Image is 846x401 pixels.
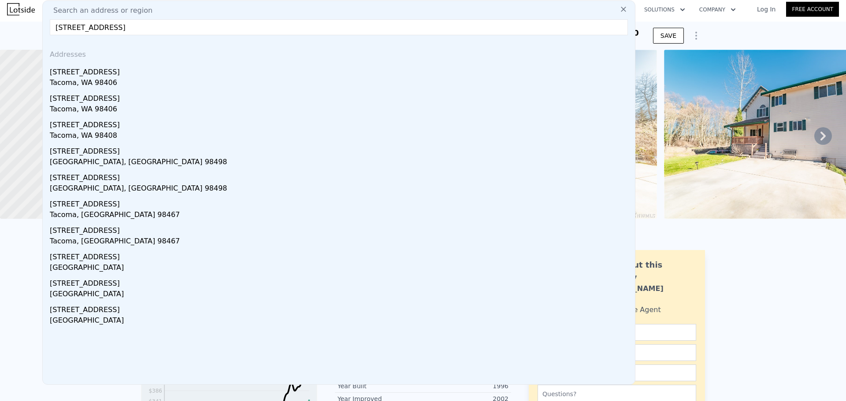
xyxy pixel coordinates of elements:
span: Search an address or region [46,5,152,16]
tspan: $386 [148,388,162,394]
div: [STREET_ADDRESS] [50,301,631,315]
div: Addresses [46,42,631,63]
div: [GEOGRAPHIC_DATA] [50,262,631,275]
div: [STREET_ADDRESS] [50,275,631,289]
div: [GEOGRAPHIC_DATA], [GEOGRAPHIC_DATA] 98498 [50,157,631,169]
input: Enter an address, city, region, neighborhood or zip code [50,19,628,35]
div: [STREET_ADDRESS] [50,169,631,183]
div: Tacoma, WA 98406 [50,104,631,116]
a: Log In [746,5,786,14]
button: Show Options [687,27,705,44]
div: [STREET_ADDRESS] [50,116,631,130]
div: Year Built [338,382,423,390]
div: [GEOGRAPHIC_DATA], [GEOGRAPHIC_DATA] 98498 [50,183,631,195]
div: [STREET_ADDRESS] [50,143,631,157]
div: [STREET_ADDRESS] [50,90,631,104]
div: Tacoma, WA 98408 [50,130,631,143]
div: [STREET_ADDRESS] [50,195,631,210]
a: Free Account [786,2,839,17]
div: Tacoma, [GEOGRAPHIC_DATA] 98467 [50,236,631,248]
div: [STREET_ADDRESS] [50,248,631,262]
div: [PERSON_NAME] Bahadur [598,283,696,305]
div: [STREET_ADDRESS] [50,63,631,77]
button: Solutions [637,2,692,18]
button: Company [692,2,743,18]
div: [GEOGRAPHIC_DATA] [50,315,631,327]
div: [GEOGRAPHIC_DATA] [50,289,631,301]
img: Lotside [7,3,35,15]
div: 1996 [423,382,508,390]
div: Tacoma, [GEOGRAPHIC_DATA] 98467 [50,210,631,222]
div: [STREET_ADDRESS] [50,222,631,236]
div: Ask about this property [598,259,696,283]
div: Tacoma, WA 98406 [50,77,631,90]
button: SAVE [653,28,684,44]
